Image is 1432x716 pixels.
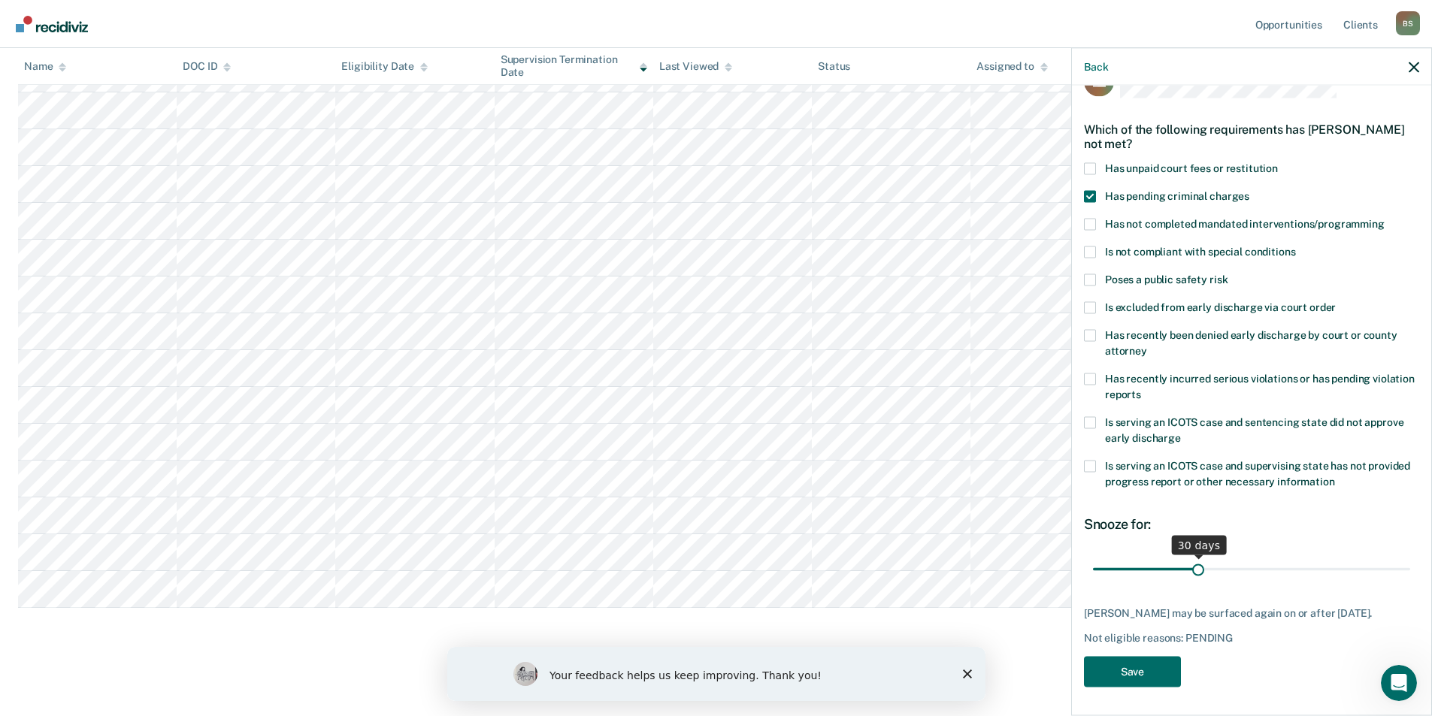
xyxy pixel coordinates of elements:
[341,60,428,73] div: Eligibility Date
[1396,11,1420,35] div: B S
[818,60,850,73] div: Status
[1105,245,1295,257] span: Is not compliant with special conditions
[183,60,231,73] div: DOC ID
[1084,110,1419,162] div: Which of the following requirements has [PERSON_NAME] not met?
[501,53,647,79] div: Supervision Termination Date
[1105,217,1385,229] span: Has not completed mandated interventions/programming
[1105,459,1410,487] span: Is serving an ICOTS case and supervising state has not provided progress report or other necessar...
[659,60,732,73] div: Last Viewed
[1105,415,1403,443] span: Is serving an ICOTS case and sentencing state did not approve early discharge
[1396,11,1420,35] button: Profile dropdown button
[1084,606,1419,619] div: [PERSON_NAME] may be surfaced again on or after [DATE].
[1105,162,1278,174] span: Has unpaid court fees or restitution
[24,60,66,73] div: Name
[1381,665,1417,701] iframe: Intercom live chat
[1105,372,1415,400] span: Has recently incurred serious violations or has pending violation reports
[447,647,985,701] iframe: Survey by Kim from Recidiviz
[976,60,1047,73] div: Assigned to
[1084,656,1181,687] button: Save
[1084,515,1419,532] div: Snooze for:
[1105,189,1249,201] span: Has pending criminal charges
[1105,273,1228,285] span: Poses a public safety risk
[1084,60,1108,73] button: Back
[16,16,88,32] img: Recidiviz
[1105,301,1336,313] span: Is excluded from early discharge via court order
[1172,535,1227,554] div: 30 days
[1084,632,1419,645] div: Not eligible reasons: PENDING
[1105,328,1397,356] span: Has recently been denied early discharge by court or county attorney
